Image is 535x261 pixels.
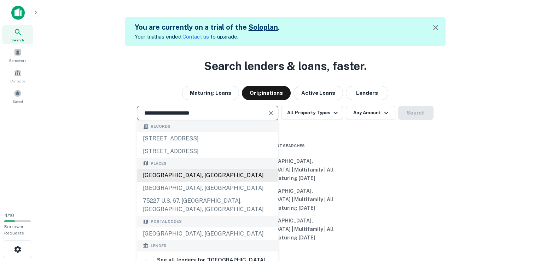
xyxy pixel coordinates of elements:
h3: Search lenders & loans, faster. [204,58,367,75]
button: Lenders [346,86,388,100]
div: [GEOGRAPHIC_DATA], [GEOGRAPHIC_DATA] [137,227,278,240]
span: Postal Codes [151,219,182,225]
span: Lender [151,243,167,249]
a: Contact us [182,34,209,40]
a: Soloplan [249,23,278,31]
span: Places [151,161,167,167]
button: Maturing Loans [182,86,239,100]
button: [GEOGRAPHIC_DATA], [GEOGRAPHIC_DATA] | Multifamily | All Types | Maturing [DATE] [232,185,338,214]
a: Contacts [2,66,33,85]
button: Any Amount [346,106,395,120]
button: Originations [242,86,291,100]
span: Saved [13,99,23,104]
div: [STREET_ADDRESS] [137,145,278,158]
a: Borrowers [2,46,33,65]
span: Recent Searches [232,143,338,149]
div: [GEOGRAPHIC_DATA], [GEOGRAPHIC_DATA] [137,169,278,182]
img: capitalize-icon.png [11,6,25,20]
div: [GEOGRAPHIC_DATA], [GEOGRAPHIC_DATA] [137,182,278,195]
h5: You are currently on a trial of the . [135,22,280,33]
a: Saved [2,87,33,106]
span: 4 / 10 [4,213,14,218]
span: Search [11,37,24,43]
div: 75227 U.S. 67, [GEOGRAPHIC_DATA], [GEOGRAPHIC_DATA], [GEOGRAPHIC_DATA] [137,195,278,216]
iframe: Chat Widget [500,204,535,238]
span: Borrower Requests [4,224,24,236]
span: Records [151,123,170,129]
button: Clear [266,108,276,118]
button: All Property Types [281,106,343,120]
button: [GEOGRAPHIC_DATA], [GEOGRAPHIC_DATA] | Multifamily | All Types | Maturing [DATE] [232,155,338,185]
button: Active Loans [293,86,343,100]
div: [STREET_ADDRESS] [137,132,278,145]
a: Search [2,25,33,44]
span: Contacts [11,78,25,84]
p: Your trial has ended. to upgrade. [135,33,280,41]
button: [GEOGRAPHIC_DATA], [GEOGRAPHIC_DATA] | Multifamily | All Types | Maturing [DATE] [232,214,338,244]
span: Borrowers [9,58,26,63]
